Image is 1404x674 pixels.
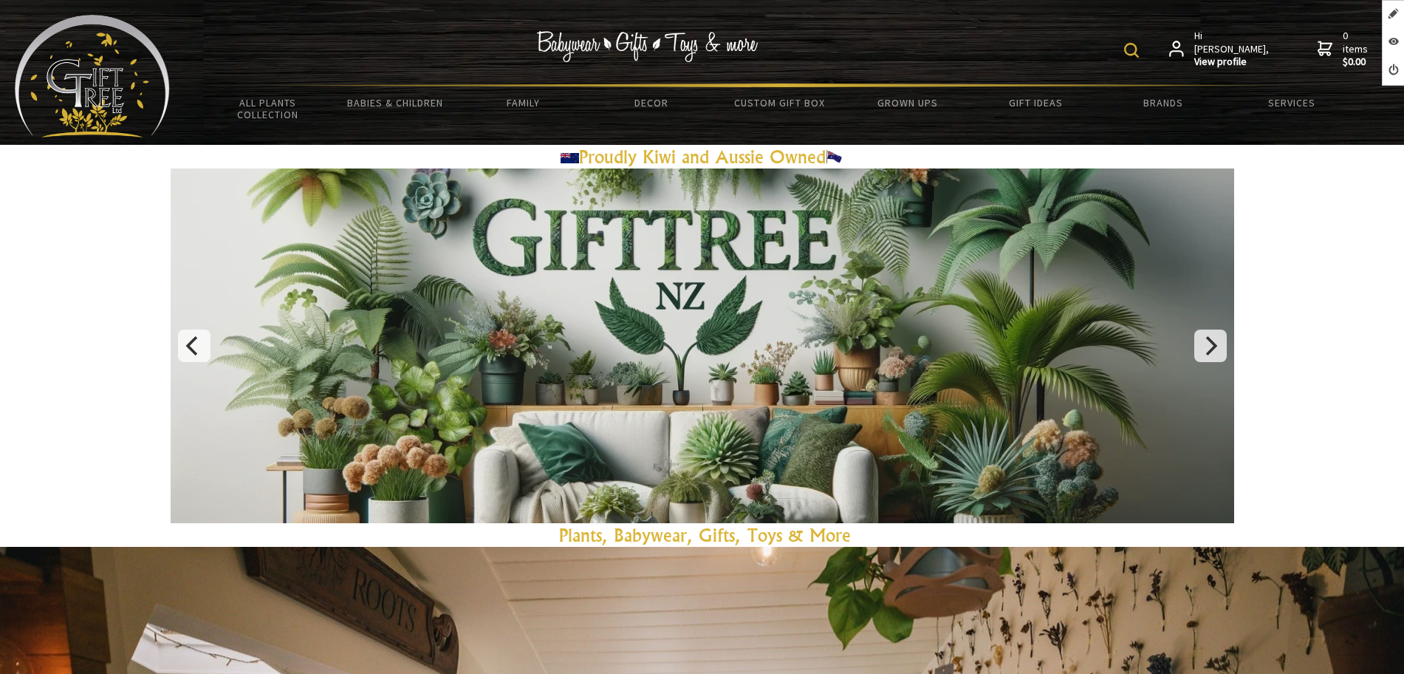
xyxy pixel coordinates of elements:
a: Plants, Babywear, Gifts, Toys & Mor [559,524,842,546]
strong: $0.00 [1343,55,1371,69]
a: 0 items$0.00 [1318,30,1371,69]
a: Proudly Kiwi and Aussie Owned [561,146,844,168]
a: All Plants Collection [204,87,332,130]
a: Gift Ideas [971,87,1099,118]
a: Family [459,87,587,118]
a: Decor [587,87,715,118]
button: Previous [178,330,210,362]
a: Custom Gift Box [716,87,843,118]
img: product search [1124,43,1139,58]
img: Babyware - Gifts - Toys and more... [15,15,170,137]
img: Babywear - Gifts - Toys & more [536,31,758,62]
a: Babies & Children [332,87,459,118]
strong: View profile [1194,55,1270,69]
a: Grown Ups [843,87,971,118]
a: Brands [1100,87,1227,118]
span: Hi [PERSON_NAME], [1194,30,1270,69]
a: Services [1227,87,1355,118]
button: Next [1194,330,1227,362]
a: Hi [PERSON_NAME],View profile [1169,30,1270,69]
span: 0 items [1343,29,1371,69]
